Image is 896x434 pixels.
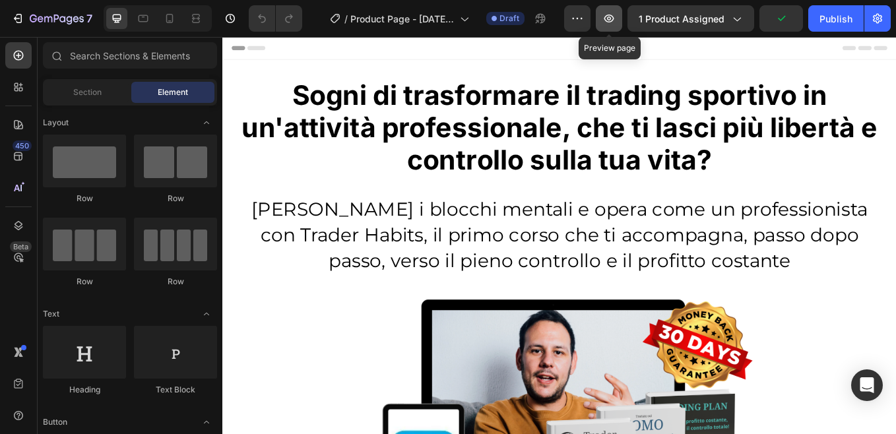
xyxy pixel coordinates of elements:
[134,193,217,204] div: Row
[819,12,852,26] div: Publish
[499,13,519,24] span: Draft
[12,187,780,279] p: [PERSON_NAME] i blocchi mentali e opera come un professionista con Trader Habits, il primo corso ...
[639,12,724,26] span: 1 product assigned
[13,140,32,151] div: 450
[808,5,864,32] button: Publish
[73,86,102,98] span: Section
[43,308,59,320] span: Text
[10,241,32,252] div: Beta
[196,412,217,433] span: Toggle open
[43,416,67,428] span: Button
[134,384,217,396] div: Text Block
[43,193,126,204] div: Row
[86,11,92,26] p: 7
[43,384,126,396] div: Heading
[249,5,302,32] div: Undo/Redo
[222,37,896,434] iframe: Design area
[5,5,98,32] button: 7
[350,12,455,26] span: Product Page - [DATE] 08:03:36
[196,303,217,325] span: Toggle open
[134,276,217,288] div: Row
[43,276,126,288] div: Row
[196,112,217,133] span: Toggle open
[627,5,754,32] button: 1 product assigned
[43,117,69,129] span: Layout
[851,369,883,401] div: Open Intercom Messenger
[344,12,348,26] span: /
[43,42,217,69] input: Search Sections & Elements
[158,86,188,98] span: Element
